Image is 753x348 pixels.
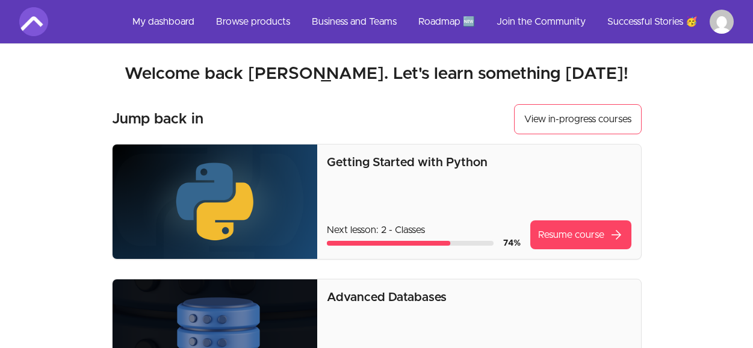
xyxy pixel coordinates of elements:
h2: Welcome back [PERSON_NAME]. Let's learn something [DATE]! [19,63,734,85]
img: Product image for Getting Started with Python [113,144,318,259]
img: Amigoscode logo [19,7,48,36]
img: Profile image for Dimitris Madaros [710,10,734,34]
span: arrow_forward [609,228,624,242]
a: Business and Teams [302,7,406,36]
p: Next lesson: 2 - Classes [327,223,520,237]
a: Resume coursearrow_forward [530,220,631,249]
a: Roadmap 🆕 [409,7,485,36]
div: Course progress [327,241,493,246]
nav: Main [123,7,734,36]
p: Advanced Databases [327,289,631,306]
a: View in-progress courses [514,104,642,134]
a: Join the Community [487,7,595,36]
a: Browse products [206,7,300,36]
h3: Jump back in [112,110,203,129]
a: Successful Stories 🥳 [598,7,707,36]
p: Getting Started with Python [327,154,631,171]
span: 74 % [503,239,521,247]
a: My dashboard [123,7,204,36]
